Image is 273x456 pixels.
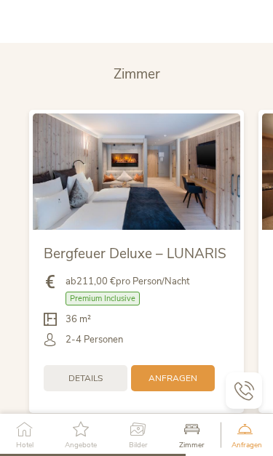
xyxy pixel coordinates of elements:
[149,372,197,385] span: Anfragen
[129,441,148,449] span: Bilder
[66,292,140,305] span: Premium Inclusive
[179,441,205,449] span: Zimmer
[44,244,226,263] span: Bergfeuer Deluxe – LUNARIS
[66,313,91,326] span: 36 m²
[16,441,33,449] span: Hotel
[114,65,160,84] span: Zimmer
[76,275,116,288] b: 211,00 €
[65,441,97,449] span: Angebote
[68,372,103,385] span: Details
[66,333,123,346] span: 2-4 Personen
[232,441,262,449] span: Anfragen
[33,113,240,230] img: Bergfeuer Deluxe – LUNARIS
[66,275,189,288] span: ab pro Person/Nacht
